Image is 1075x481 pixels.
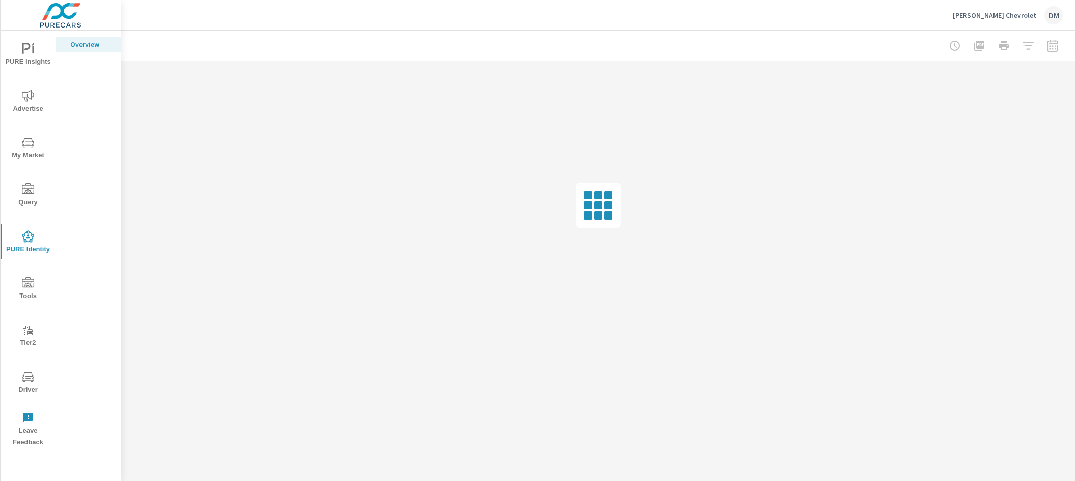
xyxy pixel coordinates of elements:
[4,90,52,115] span: Advertise
[70,39,113,49] p: Overview
[56,37,121,52] div: Overview
[4,137,52,162] span: My Market
[4,230,52,255] span: PURE Identity
[4,412,52,448] span: Leave Feedback
[4,371,52,396] span: Driver
[4,183,52,208] span: Query
[4,324,52,349] span: Tier2
[1,31,56,452] div: nav menu
[4,277,52,302] span: Tools
[953,11,1036,20] p: [PERSON_NAME] Chevrolet
[1044,6,1063,24] div: DM
[4,43,52,68] span: PURE Insights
